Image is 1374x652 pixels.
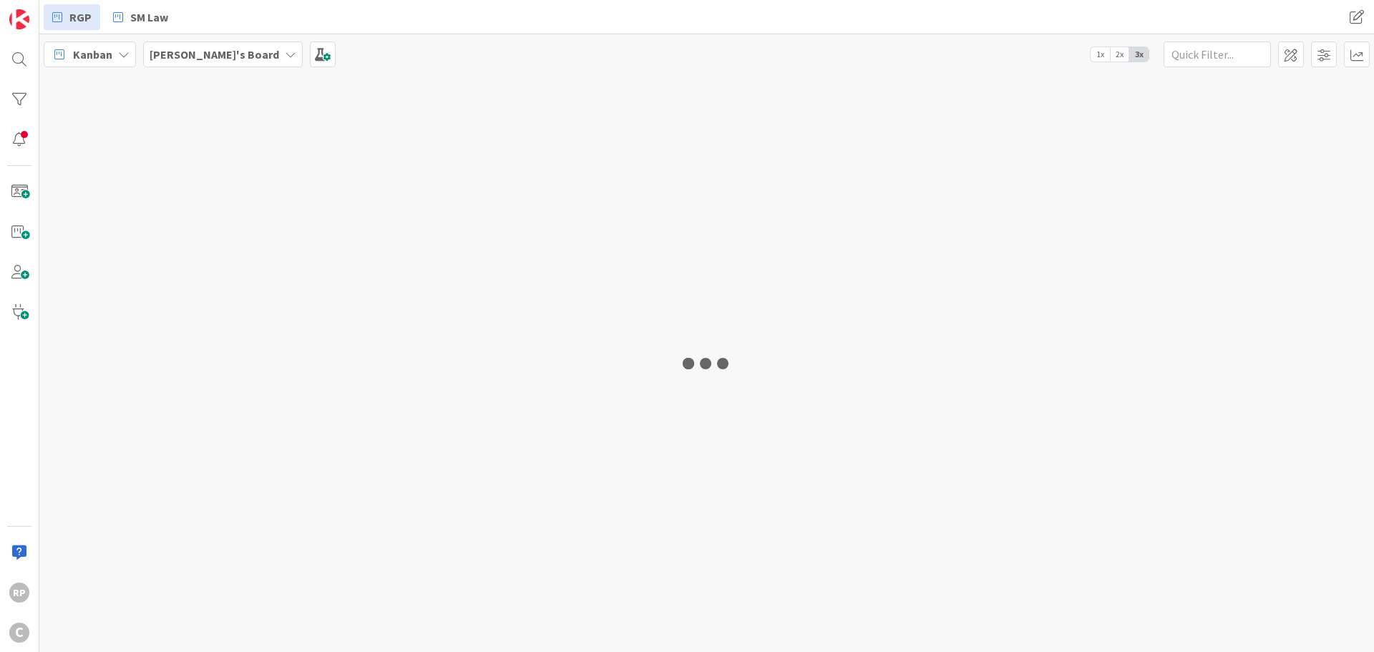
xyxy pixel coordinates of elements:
b: [PERSON_NAME]'s Board [150,47,279,62]
div: RP [9,583,29,603]
span: Kanban [73,46,112,63]
img: Visit kanbanzone.com [9,9,29,29]
span: SM Law [130,9,168,26]
span: RGP [69,9,92,26]
span: 3x [1129,47,1149,62]
span: 1x [1091,47,1110,62]
a: RGP [44,4,100,30]
div: C [9,623,29,643]
span: 2x [1110,47,1129,62]
input: Quick Filter... [1164,42,1271,67]
a: SM Law [104,4,177,30]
